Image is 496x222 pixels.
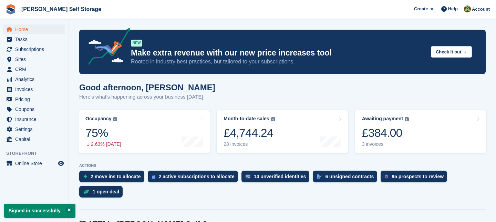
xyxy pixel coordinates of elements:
p: Signed in successfully. [4,204,75,218]
a: 14 unverified identities [241,171,313,186]
span: Subscriptions [15,44,56,54]
span: CRM [15,64,56,74]
div: 2 active subscriptions to allocate [159,174,235,179]
a: menu [3,114,65,124]
span: Online Store [15,159,56,168]
span: Help [448,6,458,12]
a: Month-to-date sales £4,744.24 28 invoices [217,110,348,153]
div: 14 unverified identities [254,174,306,179]
a: menu [3,34,65,44]
div: Month-to-date sales [224,116,269,122]
a: Preview store [57,159,65,168]
span: Sites [15,54,56,64]
a: 1 open deal [79,186,126,201]
div: 2.63% [DATE] [85,141,121,147]
img: prospect-51fa495bee0391a8d652442698ab0144808aea92771e9ea1ae160a38d050c398.svg [385,174,388,179]
a: menu [3,84,65,94]
span: Storefront [6,150,69,157]
p: Here's what's happening across your business [DATE] [79,93,215,101]
a: Awaiting payment £384.00 3 invoices [355,110,486,153]
a: 95 prospects to review [381,171,451,186]
div: £384.00 [362,126,409,140]
img: stora-icon-8386f47178a22dfd0bd8f6a31ec36ba5ce8667c1dd55bd0f319d3a0aa187defe.svg [6,4,16,14]
a: 6 unsigned contracts [313,171,381,186]
img: active_subscription_to_allocate_icon-d502201f5373d7db506a760aba3b589e785aa758c864c3986d89f69b8ff3... [152,174,155,179]
img: price-adjustments-announcement-icon-8257ccfd72463d97f412b2fc003d46551f7dbcb40ab6d574587a9cd5c0d94... [82,28,131,67]
span: Coupons [15,104,56,114]
a: menu [3,24,65,34]
div: 3 invoices [362,141,409,147]
a: menu [3,134,65,144]
div: NEW [131,40,142,47]
div: Awaiting payment [362,116,403,122]
img: icon-info-grey-7440780725fd019a000dd9b08b2336e03edf1995a4989e88bcd33f0948082b44.svg [271,117,275,121]
img: icon-info-grey-7440780725fd019a000dd9b08b2336e03edf1995a4989e88bcd33f0948082b44.svg [405,117,409,121]
div: 28 invoices [224,141,275,147]
img: Karl [464,6,471,12]
button: Check it out → [431,46,472,58]
a: menu [3,44,65,54]
a: menu [3,64,65,74]
span: Account [472,6,490,13]
img: icon-info-grey-7440780725fd019a000dd9b08b2336e03edf1995a4989e88bcd33f0948082b44.svg [113,117,117,121]
p: Make extra revenue with our new price increases tool [131,48,425,58]
img: deal-1b604bf984904fb50ccaf53a9ad4b4a5d6e5aea283cecdc64d6e3604feb123c2.svg [83,189,89,194]
span: Pricing [15,94,56,104]
p: ACTIONS [79,163,486,168]
div: Occupancy [85,116,111,122]
span: Home [15,24,56,34]
img: move_ins_to_allocate_icon-fdf77a2bb77ea45bf5b3d319d69a93e2d87916cf1d5bf7949dd705db3b84f3ca.svg [83,174,87,179]
span: Tasks [15,34,56,44]
a: Occupancy 75% 2.63% [DATE] [79,110,210,153]
div: 1 open deal [93,189,119,194]
p: Rooted in industry best practices, but tailored to your subscriptions. [131,58,425,65]
div: 2 move ins to allocate [91,174,141,179]
img: verify_identity-adf6edd0f0f0b5bbfe63781bf79b02c33cf7c696d77639b501bdc392416b5a36.svg [246,174,250,179]
a: [PERSON_NAME] Self Storage [19,3,104,15]
a: menu [3,94,65,104]
a: menu [3,54,65,64]
span: Analytics [15,74,56,84]
div: 75% [85,126,121,140]
h1: Good afternoon, [PERSON_NAME] [79,83,215,92]
span: Insurance [15,114,56,124]
div: 6 unsigned contracts [325,174,374,179]
a: menu [3,104,65,114]
span: Invoices [15,84,56,94]
a: 2 active subscriptions to allocate [148,171,241,186]
a: menu [3,124,65,134]
span: Settings [15,124,56,134]
a: menu [3,74,65,84]
span: Create [414,6,428,12]
div: £4,744.24 [224,126,275,140]
a: 2 move ins to allocate [79,171,148,186]
a: menu [3,159,65,168]
div: 95 prospects to review [392,174,444,179]
span: Capital [15,134,56,144]
img: contract_signature_icon-13c848040528278c33f63329250d36e43548de30e8caae1d1a13099fd9432cc5.svg [317,174,322,179]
